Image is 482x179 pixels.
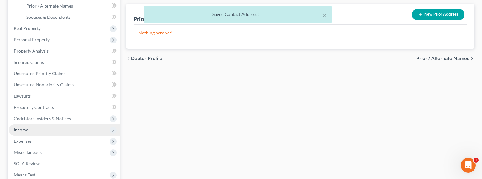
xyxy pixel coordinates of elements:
span: Income [14,127,28,132]
a: Secured Claims [9,57,120,68]
a: Lawsuits [9,90,120,102]
button: chevron_left Debtor Profile [126,56,162,61]
iframe: Intercom live chat [461,158,476,173]
span: 1 [474,158,479,163]
a: SOFA Review [9,158,120,169]
span: SOFA Review [14,161,40,166]
span: Means Test [14,172,35,177]
span: Unsecured Priority Claims [14,71,65,76]
i: chevron_left [126,56,131,61]
span: Secured Claims [14,59,44,65]
a: Executory Contracts [9,102,120,113]
span: Executory Contracts [14,105,54,110]
span: Prior / Alternate Names [26,3,73,8]
p: Nothing here yet! [139,30,462,36]
button: Prior / Alternate Names chevron_right [416,56,474,61]
span: Lawsuits [14,93,31,99]
div: Saved Contact Address! [149,11,327,18]
a: Unsecured Priority Claims [9,68,120,79]
span: Property Analysis [14,48,49,54]
span: Codebtors Insiders & Notices [14,116,71,121]
i: chevron_right [469,56,474,61]
span: Expenses [14,138,32,144]
a: Unsecured Nonpriority Claims [9,79,120,90]
span: Real Property [14,26,41,31]
span: Personal Property [14,37,50,42]
a: Property Analysis [9,45,120,57]
span: Prior / Alternate Names [416,56,469,61]
span: Debtor Profile [131,56,162,61]
a: Prior / Alternate Names [21,0,120,12]
span: Unsecured Nonpriority Claims [14,82,74,87]
span: Miscellaneous [14,150,42,155]
button: × [322,11,327,19]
